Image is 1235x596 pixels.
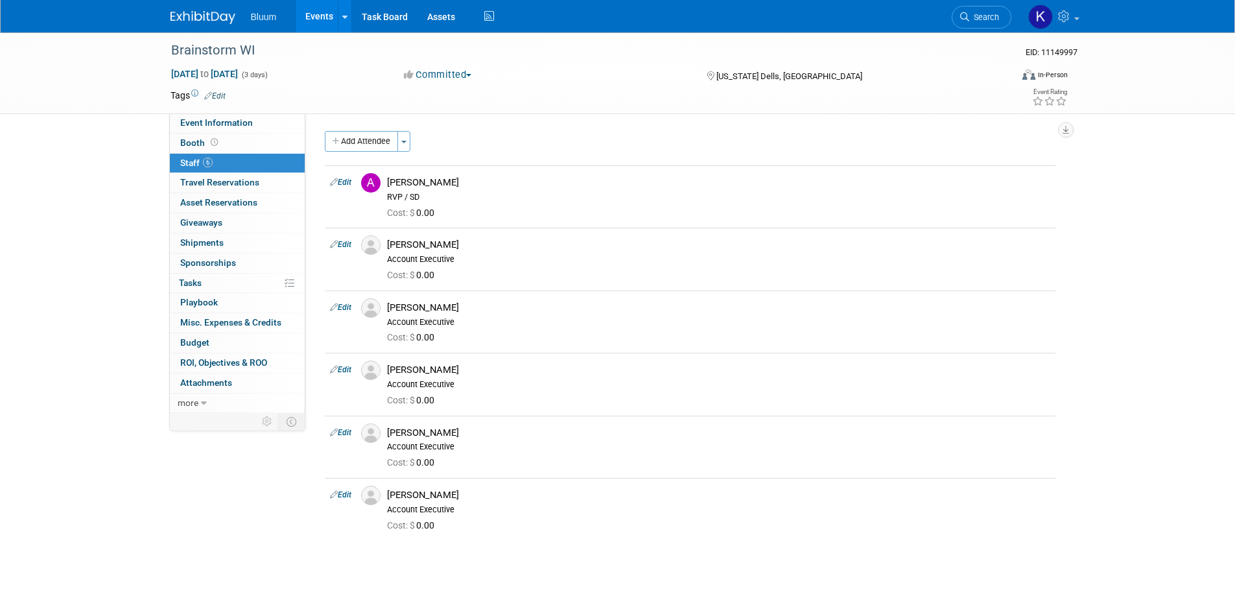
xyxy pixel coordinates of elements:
span: Cost: $ [387,520,416,530]
span: to [198,69,211,79]
a: ROI, Objectives & ROO [170,353,305,373]
a: Edit [330,303,351,312]
a: Shipments [170,233,305,253]
span: 0.00 [387,395,440,405]
img: Associate-Profile-5.png [361,298,381,318]
div: Account Executive [387,442,1050,452]
span: ROI, Objectives & ROO [180,357,267,368]
span: Cost: $ [387,457,416,468]
img: ExhibitDay [171,11,235,24]
span: [US_STATE] Dells, [GEOGRAPHIC_DATA] [716,71,862,81]
span: Cost: $ [387,332,416,342]
a: Giveaways [170,213,305,233]
span: Playbook [180,297,218,307]
img: Kellie Noller [1028,5,1053,29]
button: Add Attendee [325,131,398,152]
span: Shipments [180,237,224,248]
a: Edit [330,240,351,249]
button: Committed [399,68,476,82]
div: Event Format [935,67,1068,87]
img: Associate-Profile-5.png [361,486,381,505]
a: Sponsorships [170,254,305,273]
div: RVP / SD [387,192,1050,202]
a: Edit [330,365,351,374]
td: Personalize Event Tab Strip [256,413,279,430]
span: Tasks [179,278,202,288]
div: Account Executive [387,379,1050,390]
span: (3 days) [241,71,268,79]
div: [PERSON_NAME] [387,364,1050,376]
div: Brainstorm WI [167,39,992,62]
div: In-Person [1037,70,1068,80]
span: 0.00 [387,520,440,530]
div: Account Executive [387,254,1050,265]
a: Edit [330,490,351,499]
a: Misc. Expenses & Credits [170,313,305,333]
span: Cost: $ [387,270,416,280]
div: Event Rating [1032,89,1067,95]
a: Edit [330,428,351,437]
a: Search [952,6,1011,29]
a: more [170,394,305,413]
a: Travel Reservations [170,173,305,193]
a: Asset Reservations [170,193,305,213]
div: Account Executive [387,505,1050,515]
span: Booth not reserved yet [208,137,220,147]
div: [PERSON_NAME] [387,302,1050,314]
span: Cost: $ [387,395,416,405]
a: Budget [170,333,305,353]
div: Account Executive [387,317,1050,328]
span: Giveaways [180,217,222,228]
td: Toggle Event Tabs [278,413,305,430]
img: A.jpg [361,173,381,193]
a: Event Information [170,113,305,133]
div: [PERSON_NAME] [387,239,1050,251]
span: Asset Reservations [180,197,257,208]
div: [PERSON_NAME] [387,427,1050,439]
span: [DATE] [DATE] [171,68,239,80]
a: Edit [330,178,351,187]
img: Associate-Profile-5.png [361,361,381,380]
a: Staff6 [170,154,305,173]
a: Attachments [170,374,305,393]
span: Booth [180,137,220,148]
span: more [178,398,198,408]
img: Associate-Profile-5.png [361,235,381,255]
span: Event Information [180,117,253,128]
span: Bluum [251,12,277,22]
span: Cost: $ [387,208,416,218]
img: Format-Inperson.png [1022,69,1035,80]
a: Tasks [170,274,305,293]
a: Playbook [170,293,305,313]
td: Tags [171,89,226,102]
span: Event ID: 11149997 [1026,47,1077,57]
a: Booth [170,134,305,153]
span: 0.00 [387,208,440,218]
span: Budget [180,337,209,348]
a: Edit [204,91,226,101]
span: 0.00 [387,457,440,468]
span: Attachments [180,377,232,388]
div: [PERSON_NAME] [387,176,1050,189]
span: Search [969,12,999,22]
span: Travel Reservations [180,177,259,187]
span: Sponsorships [180,257,236,268]
span: Misc. Expenses & Credits [180,317,281,328]
img: Associate-Profile-5.png [361,423,381,443]
span: 0.00 [387,332,440,342]
span: Staff [180,158,213,168]
span: 6 [203,158,213,167]
div: [PERSON_NAME] [387,489,1050,501]
span: 0.00 [387,270,440,280]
